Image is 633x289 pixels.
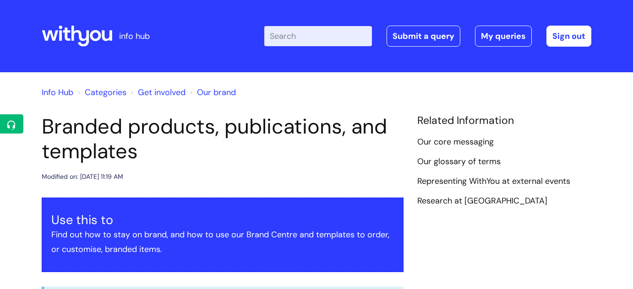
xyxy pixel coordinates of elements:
[138,87,186,98] a: Get involved
[197,87,236,98] a: Our brand
[51,227,394,257] p: Find out how to stay on brand, and how to use our Brand Centre and templates to order, or customi...
[42,114,404,164] h1: Branded products, publications, and templates
[387,26,460,47] a: Submit a query
[119,29,150,43] p: info hub
[475,26,532,47] a: My queries
[188,85,236,100] li: Our brand
[264,26,591,47] div: | -
[417,114,591,127] h4: Related Information
[85,87,126,98] a: Categories
[51,213,394,227] h3: Use this to
[42,171,123,182] div: Modified on: [DATE] 11:19 AM
[417,176,570,187] a: Representing WithYou at external events
[42,87,73,98] a: Info Hub
[76,85,126,100] li: Solution home
[417,195,547,207] a: Research at [GEOGRAPHIC_DATA]
[129,85,186,100] li: Get involved
[417,136,494,148] a: Our core messaging
[264,26,372,46] input: Search
[546,26,591,47] a: Sign out
[417,156,501,168] a: Our glossary of terms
